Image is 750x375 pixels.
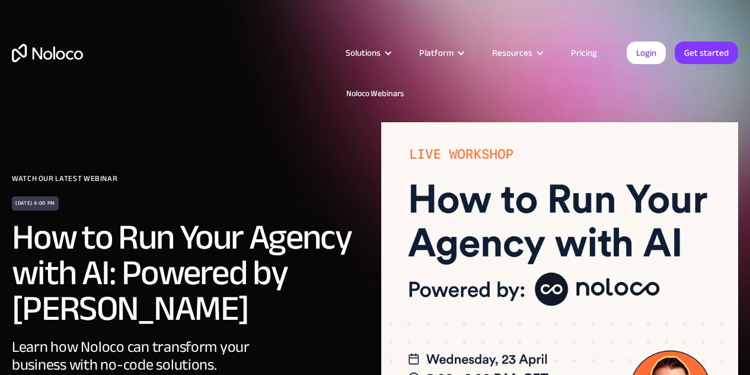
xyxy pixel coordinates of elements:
[419,45,454,61] div: Platform
[12,220,369,326] h2: How to Run Your Agency with AI: Powered by [PERSON_NAME]
[556,45,612,61] a: Pricing
[675,42,738,64] a: Get started
[346,45,381,61] div: Solutions
[12,44,83,62] a: home
[404,45,477,61] div: Platform
[331,45,404,61] div: Solutions
[492,45,532,61] div: Resources
[12,196,59,211] div: [DATE] 4:00 PM
[12,170,369,188] div: WATCH OUR LATEST WEBINAR
[477,45,556,61] div: Resources
[627,42,666,64] a: Login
